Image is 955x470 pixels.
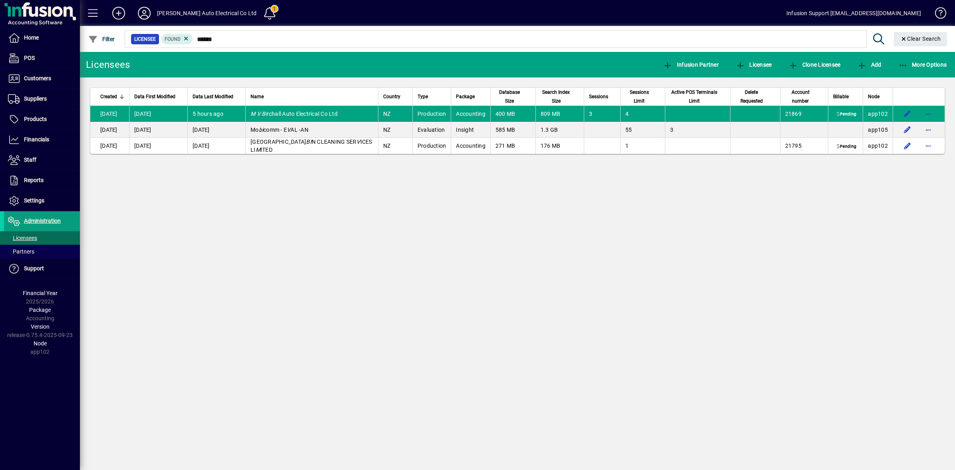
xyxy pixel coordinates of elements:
[24,136,49,143] span: Financials
[157,7,257,20] div: [PERSON_NAME] Auto Electrical Co Ltd
[670,88,725,105] div: Active POS Terminals Limit
[4,89,80,109] a: Suppliers
[735,88,775,105] div: Delete Requested
[106,6,131,20] button: Add
[383,92,400,101] span: Country
[4,69,80,89] a: Customers
[896,58,949,72] button: More Options
[541,88,579,105] div: Search Index Size
[4,171,80,190] a: Reports
[835,111,858,118] span: Pending
[855,58,883,72] button: Add
[418,92,428,101] span: Type
[835,143,858,150] span: Pending
[251,139,372,153] span: [GEOGRAPHIC_DATA] N CLEANING SER ICES LI ITED
[868,143,888,149] span: app102.prod.infusionbusinesssoftware.com
[378,106,412,122] td: NZ
[451,138,490,154] td: Accounting
[8,248,34,255] span: Partners
[100,92,117,101] span: Created
[24,157,36,163] span: Staff
[868,127,888,133] span: app105.prod.infusionbusinesssoftware.com
[129,138,187,154] td: [DATE]
[535,122,584,138] td: 1.3 GB
[4,150,80,170] a: Staff
[134,92,183,101] div: Data First Modified
[922,107,935,120] button: More options
[922,139,935,152] button: More options
[24,197,44,204] span: Settings
[901,139,914,152] button: Edit
[161,34,193,44] mat-chip: Found Status: Found
[786,58,842,72] button: Clone Licensee
[868,111,888,117] span: app102.prod.infusionbusinesssoftware.com
[625,88,653,105] span: Sessions Limit
[490,106,535,122] td: 400 MB
[262,111,267,117] em: Bi
[785,88,823,105] div: Account number
[187,106,245,122] td: 5 hours ago
[306,139,312,145] em: BI
[4,245,80,258] a: Partners
[34,340,47,347] span: Node
[4,191,80,211] a: Settings
[24,265,44,272] span: Support
[251,127,308,133] span: Mo comm - E AL -AN
[251,111,255,117] em: M
[900,36,941,42] span: Clear Search
[456,92,485,101] div: Package
[24,75,51,81] span: Customers
[495,88,523,105] span: Database Size
[785,88,816,105] span: Account number
[134,92,175,101] span: Data First Modified
[187,122,245,138] td: [DATE]
[735,88,768,105] span: Delete Requested
[535,106,584,122] td: 809 MB
[780,138,828,154] td: 21795
[88,36,115,42] span: Filter
[535,138,584,154] td: 176 MB
[894,32,947,46] button: Clear
[620,122,665,138] td: 55
[4,259,80,279] a: Support
[86,58,130,71] div: Licensees
[24,177,44,183] span: Reports
[187,138,245,154] td: [DATE]
[24,55,35,61] span: POS
[620,106,665,122] td: 4
[589,92,615,101] div: Sessions
[670,88,718,105] span: Active POS Terminals Limit
[490,138,535,154] td: 271 MB
[259,127,264,133] em: bi
[901,123,914,136] button: Edit
[736,61,772,68] span: Licensee
[490,122,535,138] td: 585 MB
[23,290,58,296] span: Financial Year
[287,127,290,133] em: V
[901,107,914,120] button: Edit
[257,111,261,117] em: V
[584,106,620,122] td: 3
[134,35,156,43] span: Licensee
[734,58,774,72] button: Licensee
[589,92,608,101] span: Sessions
[90,138,129,154] td: [DATE]
[868,92,879,101] span: Node
[4,48,80,68] a: POS
[383,92,408,101] div: Country
[256,147,261,153] em: M
[451,122,490,138] td: Insight
[456,92,475,101] span: Package
[100,92,124,101] div: Created
[129,106,187,122] td: [DATE]
[24,218,61,224] span: Administration
[665,122,730,138] td: 3
[4,130,80,150] a: Financials
[8,235,37,241] span: Licensees
[4,231,80,245] a: Licensees
[165,36,181,42] span: Found
[251,92,373,101] div: Name
[418,92,446,101] div: Type
[833,92,849,101] span: Billable
[833,92,858,101] div: Billable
